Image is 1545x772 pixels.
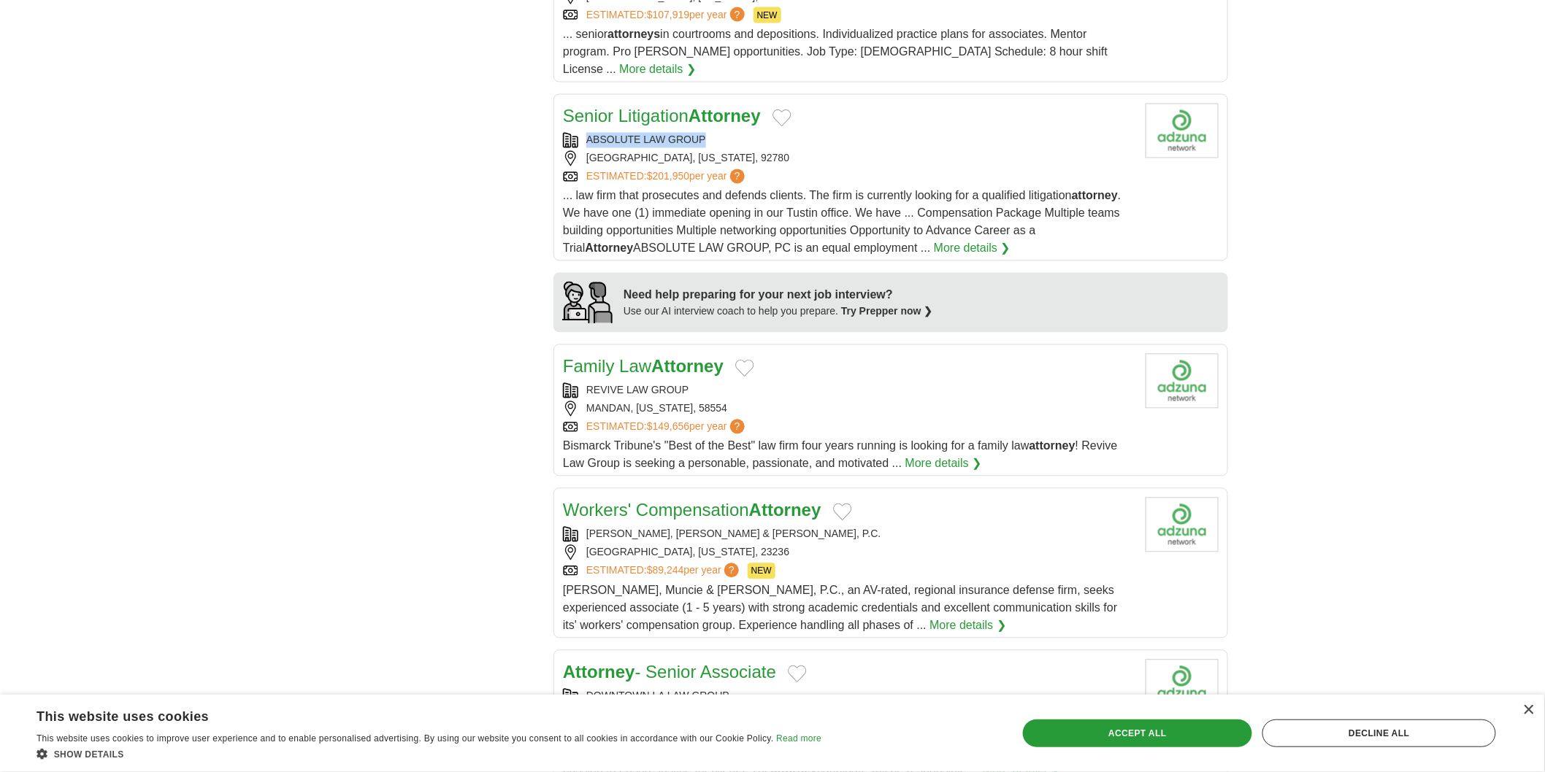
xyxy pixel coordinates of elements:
div: [GEOGRAPHIC_DATA], [US_STATE], 23236 [563,545,1134,560]
strong: Attorney [563,663,635,682]
span: $107,919 [647,9,689,20]
span: ... law firm that prosecutes and defends clients. The firm is currently looking for a qualified l... [563,190,1122,255]
div: DOWNTOWN LA LAW GROUP [563,689,1134,704]
img: Company logo [1146,660,1219,714]
div: ABSOLUTE LAW GROUP [563,133,1134,148]
span: $201,950 [647,171,689,182]
span: ? [730,420,745,434]
strong: attorney [1030,440,1076,452]
span: NEW [748,563,775,579]
span: Show details [54,749,124,760]
div: Close [1523,705,1534,716]
span: NEW [754,7,781,23]
div: MANDAN, [US_STATE], 58554 [563,401,1134,417]
div: This website uses cookies [37,703,785,725]
a: Attorney- Senior Associate [563,663,776,682]
strong: Attorney [689,107,761,126]
a: ESTIMATED:$89,244per year? [586,563,742,579]
span: ... senior in courtrooms and depositions. Individualized practice plans for associates. Mentor pr... [563,28,1108,76]
span: This website uses cookies to improve user experience and to enable personalised advertising. By u... [37,733,774,744]
div: Need help preparing for your next job interview? [624,287,933,304]
div: [PERSON_NAME], [PERSON_NAME] & [PERSON_NAME], P.C. [563,527,1134,542]
div: Accept all [1023,719,1252,747]
a: Family LawAttorney [563,357,724,377]
a: ESTIMATED:$201,950per year? [586,169,748,185]
a: Senior LitigationAttorney [563,107,761,126]
div: Show details [37,746,821,761]
a: More details ❯ [619,61,696,79]
a: Workers' CompensationAttorney [563,501,821,520]
button: Add to favorite jobs [833,503,852,521]
a: More details ❯ [934,240,1011,258]
img: Company logo [1146,104,1219,158]
span: ? [724,563,739,578]
span: $89,244 [647,565,684,576]
strong: Attorney [651,357,724,377]
strong: Attorney [586,242,634,255]
div: REVIVE LAW GROUP [563,383,1134,398]
strong: attorneys [607,28,660,41]
span: $149,656 [647,421,689,433]
img: Company logo [1146,498,1219,552]
span: ? [730,169,745,184]
div: [GEOGRAPHIC_DATA], [US_STATE], 92780 [563,151,1134,166]
span: ? [730,7,745,22]
a: ESTIMATED:$149,656per year? [586,420,748,435]
span: [PERSON_NAME], Muncie & [PERSON_NAME], P.C., an AV-rated, regional insurance defense firm, seeks ... [563,584,1117,632]
span: Bismarck Tribune's "Best of the Best" law firm four years running is looking for a family law ! R... [563,440,1118,470]
img: Company logo [1146,354,1219,409]
a: Read more, opens a new window [776,733,821,744]
strong: attorney [1072,190,1118,202]
button: Add to favorite jobs [772,109,791,127]
a: Try Prepper now ❯ [841,306,933,317]
div: Decline all [1262,719,1496,747]
button: Add to favorite jobs [735,360,754,377]
a: More details ❯ [929,617,1006,635]
a: More details ❯ [905,455,982,473]
div: Use our AI interview coach to help you prepare. [624,304,933,320]
button: Add to favorite jobs [788,665,807,683]
strong: Attorney [749,501,821,520]
a: ESTIMATED:$107,919per year? [586,7,748,23]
